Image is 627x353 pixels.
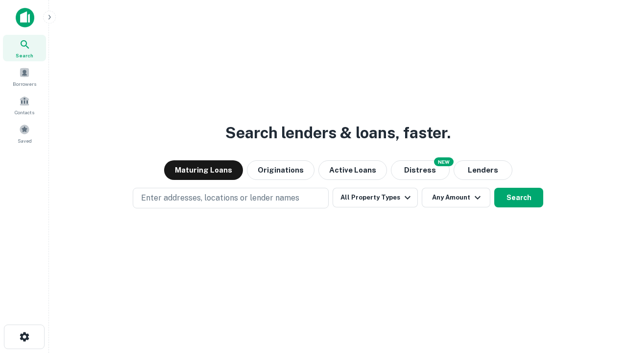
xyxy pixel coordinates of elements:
[434,157,454,166] div: NEW
[15,108,34,116] span: Contacts
[18,137,32,145] span: Saved
[247,160,314,180] button: Originations
[16,51,33,59] span: Search
[225,121,451,145] h3: Search lenders & loans, faster.
[3,35,46,61] a: Search
[141,192,299,204] p: Enter addresses, locations or lender names
[422,188,490,207] button: Any Amount
[164,160,243,180] button: Maturing Loans
[133,188,329,208] button: Enter addresses, locations or lender names
[578,275,627,322] iframe: Chat Widget
[454,160,512,180] button: Lenders
[318,160,387,180] button: Active Loans
[391,160,450,180] button: Search distressed loans with lien and other non-mortgage details.
[3,92,46,118] a: Contacts
[333,188,418,207] button: All Property Types
[16,8,34,27] img: capitalize-icon.png
[13,80,36,88] span: Borrowers
[494,188,543,207] button: Search
[3,63,46,90] a: Borrowers
[3,120,46,147] a: Saved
